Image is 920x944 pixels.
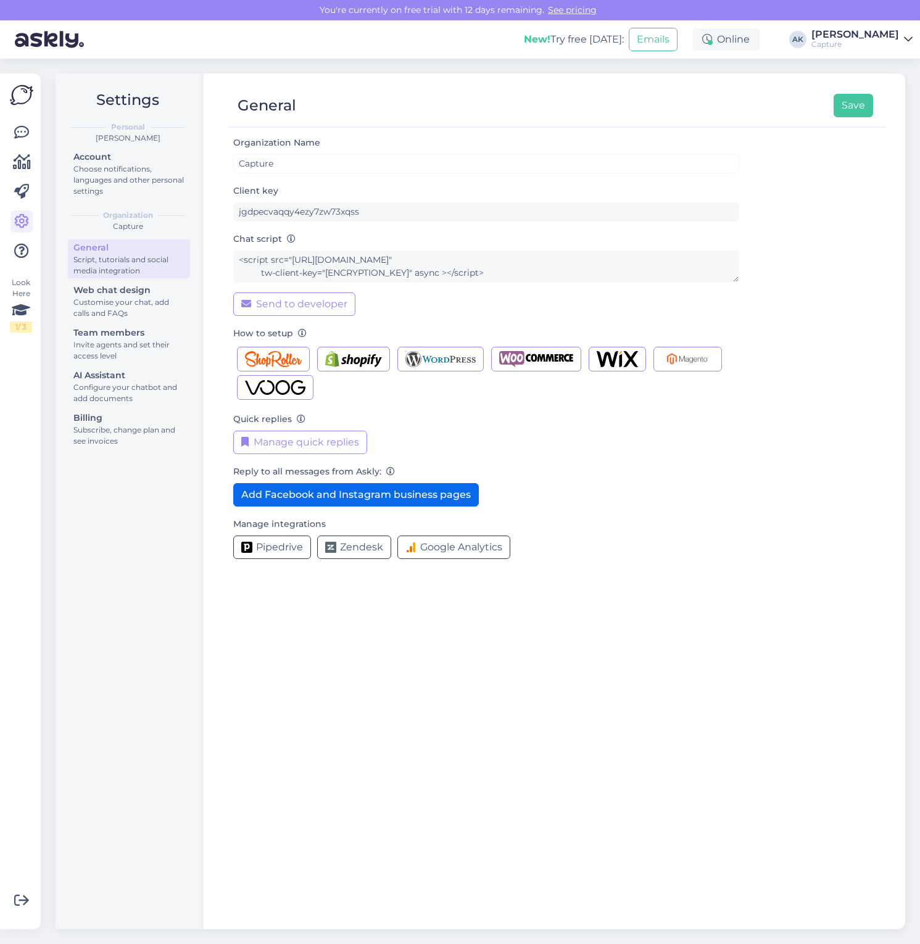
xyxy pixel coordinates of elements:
[233,154,739,173] input: ABC Corporation
[397,536,510,559] button: Google Analytics
[405,351,476,367] img: Wordpress
[238,94,296,117] div: General
[10,277,32,333] div: Look Here
[834,94,873,117] button: Save
[325,542,336,553] img: Zendesk
[245,351,302,367] img: Shoproller
[73,326,184,339] div: Team members
[420,540,502,555] span: Google Analytics
[10,83,33,107] img: Askly Logo
[811,39,899,49] div: Capture
[233,483,479,507] button: Add Facebook and Instagram business pages
[524,33,550,45] b: New!
[73,382,184,404] div: Configure your chatbot and add documents
[629,28,678,51] button: Emails
[65,221,190,232] div: Capture
[10,321,32,333] div: 1 / 3
[233,431,367,454] button: Manage quick replies
[65,88,190,112] h2: Settings
[111,122,145,133] b: Personal
[661,351,714,367] img: Magento
[73,412,184,424] div: Billing
[68,149,190,199] a: AccountChoose notifications, languages and other personal settings
[68,239,190,278] a: GeneralScript, tutorials and social media integration
[73,241,184,254] div: General
[68,367,190,406] a: AI AssistantConfigure your chatbot and add documents
[789,31,806,48] div: AK
[325,351,382,367] img: Shopify
[241,542,252,553] img: Pipedrive
[73,164,184,197] div: Choose notifications, languages and other personal settings
[233,327,307,340] label: How to setup
[597,351,638,367] img: Wix
[233,136,325,149] label: Organization Name
[73,254,184,276] div: Script, tutorials and social media integration
[524,32,624,47] div: Try free [DATE]:
[68,410,190,449] a: BillingSubscribe, change plan and see invoices
[233,292,355,316] button: Send to developer
[73,284,184,297] div: Web chat design
[68,325,190,363] a: Team membersInvite agents and set their access level
[405,542,416,553] img: Google Analytics
[811,30,913,49] a: [PERSON_NAME]Capture
[233,413,305,426] label: Quick replies
[245,379,305,395] img: Voog
[317,536,391,559] button: Zendesk
[544,4,600,15] a: See pricing
[73,151,184,164] div: Account
[73,369,184,382] div: AI Assistant
[499,351,573,367] img: Woocommerce
[73,424,184,447] div: Subscribe, change plan and see invoices
[233,465,395,478] label: Reply to all messages from Askly:
[340,540,383,555] span: Zendesk
[233,184,278,197] label: Client key
[103,210,153,221] b: Organization
[73,339,184,362] div: Invite agents and set their access level
[233,250,739,283] textarea: <script src="[URL][DOMAIN_NAME]" tw-client-key="[ENCRYPTION_KEY]" async ></script>
[73,297,184,319] div: Customise your chat, add calls and FAQs
[811,30,899,39] div: [PERSON_NAME]
[65,133,190,144] div: [PERSON_NAME]
[256,540,303,555] span: Pipedrive
[233,518,326,531] label: Manage integrations
[68,282,190,321] a: Web chat designCustomise your chat, add calls and FAQs
[692,28,760,51] div: Online
[233,233,296,246] label: Chat script
[233,536,311,559] button: Pipedrive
